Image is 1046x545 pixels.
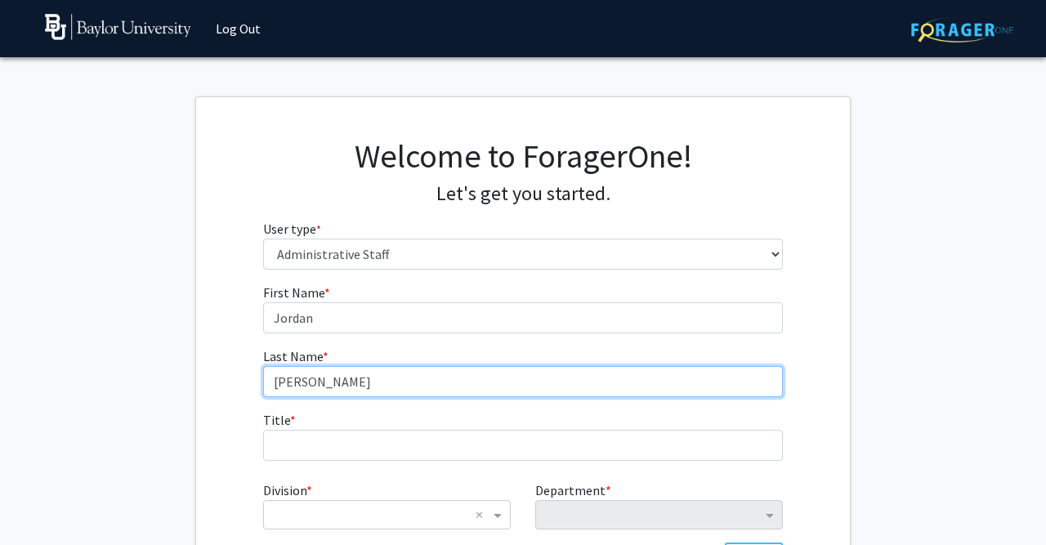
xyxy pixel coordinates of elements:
[263,412,290,428] span: Title
[263,284,324,301] span: First Name
[263,182,784,206] h4: Let's get you started.
[476,505,489,525] span: Clear all
[535,500,783,529] ng-select: Department
[911,17,1013,42] img: ForagerOne Logo
[523,480,795,529] div: Department
[45,14,191,40] img: Baylor University Logo
[263,219,321,239] label: User type
[263,136,784,176] h1: Welcome to ForagerOne!
[263,500,511,529] ng-select: Division
[263,348,323,364] span: Last Name
[12,471,69,533] iframe: Chat
[251,480,523,529] div: Division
